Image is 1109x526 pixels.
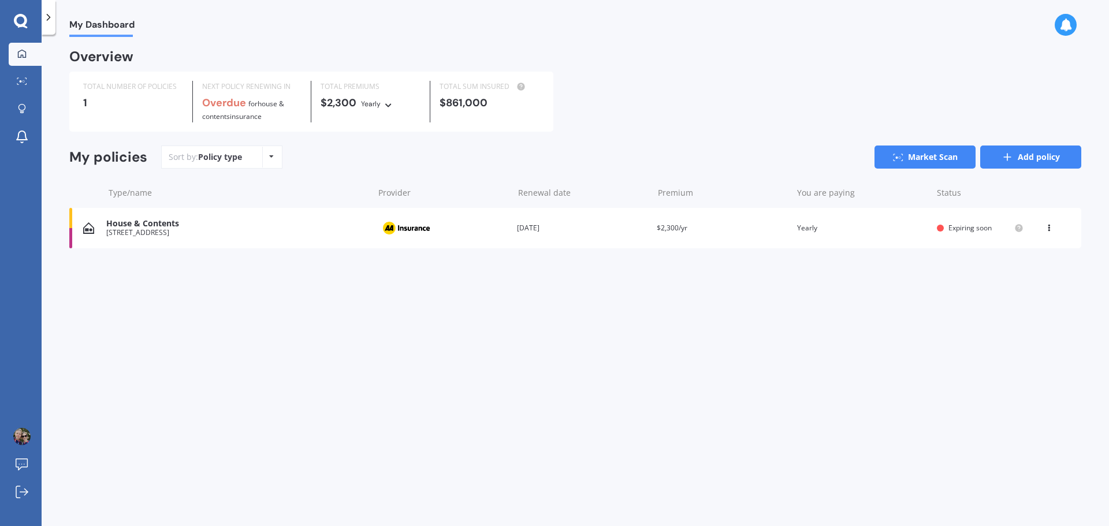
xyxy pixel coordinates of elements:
[202,96,246,110] b: Overdue
[69,51,133,62] div: Overview
[517,222,647,234] div: [DATE]
[198,151,242,163] div: Policy type
[361,98,381,110] div: Yearly
[83,97,183,109] div: 1
[937,187,1024,199] div: Status
[83,222,94,234] img: House & Contents
[321,97,420,110] div: $2,300
[797,222,928,234] div: Yearly
[377,217,435,239] img: AA
[657,223,687,233] span: $2,300/yr
[440,97,539,109] div: $861,000
[83,81,183,92] div: TOTAL NUMBER OF POLICIES
[518,187,649,199] div: Renewal date
[797,187,928,199] div: You are paying
[440,81,539,92] div: TOTAL SUM INSURED
[202,81,302,92] div: NEXT POLICY RENEWING IN
[980,146,1081,169] a: Add policy
[658,187,788,199] div: Premium
[69,19,135,35] span: My Dashboard
[106,219,368,229] div: House & Contents
[321,81,420,92] div: TOTAL PREMIUMS
[169,151,242,163] div: Sort by:
[378,187,509,199] div: Provider
[874,146,976,169] a: Market Scan
[106,229,368,237] div: [STREET_ADDRESS]
[69,149,147,166] div: My policies
[109,187,369,199] div: Type/name
[948,223,992,233] span: Expiring soon
[13,428,31,445] img: ACg8ocLHMKizqPDQOw5GHsTSvCDmvPyyMJ7c0ybg5WagMWO5jw=s96-c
